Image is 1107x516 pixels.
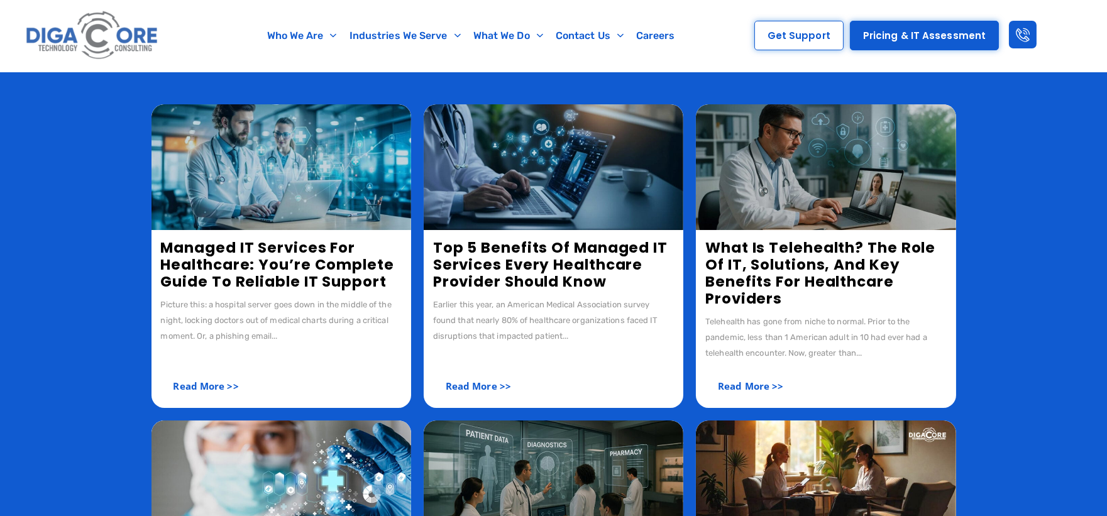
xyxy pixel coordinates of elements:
[433,297,674,344] div: Earlier this year, an American Medical Association survey found that nearly 80% of healthcare org...
[219,21,723,50] nav: Menu
[151,104,411,230] img: managed it services for healthcare
[161,373,251,398] a: Read More >>
[696,104,956,230] img: What is Telehealth
[343,21,467,50] a: Industries We Serve
[161,297,402,344] div: Picture this: a hospital server goes down in the middle of the night, locking doctors out of medi...
[433,373,524,398] a: Read More >>
[705,373,796,398] a: Read More >>
[768,31,830,40] span: Get Support
[424,104,683,230] img: benefits of managed it services
[754,21,844,50] a: Get Support
[705,314,946,361] div: Telehealth has gone from niche to normal. Prior to the pandemic, less than 1 American adult in 10...
[705,238,935,309] a: What is Telehealth? The Role of IT, Solutions, and Key Benefits for Healthcare Providers
[863,31,986,40] span: Pricing & IT Assessment
[850,21,999,50] a: Pricing & IT Assessment
[467,21,549,50] a: What We Do
[433,238,668,292] a: Top 5 Benefits of Managed IT Services Every Healthcare Provider Should Know
[261,21,343,50] a: Who We Are
[23,6,162,65] img: Digacore logo 1
[630,21,681,50] a: Careers
[161,238,394,292] a: Managed IT Services for Healthcare: You’re Complete Guide to Reliable IT Support
[549,21,630,50] a: Contact Us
